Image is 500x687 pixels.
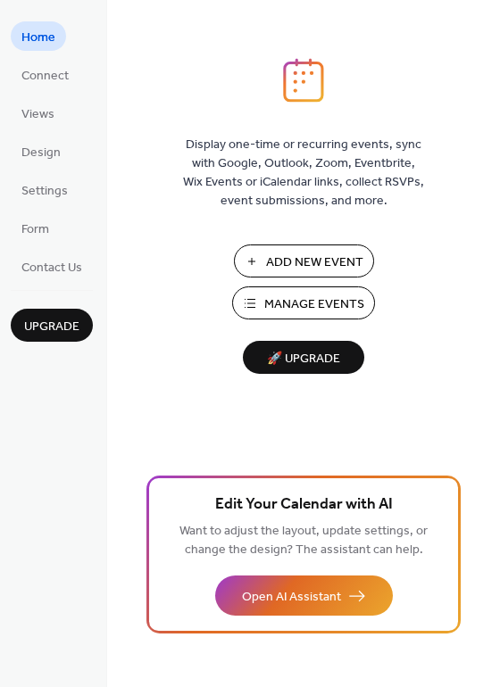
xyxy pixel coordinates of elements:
[21,182,68,201] span: Settings
[21,29,55,47] span: Home
[179,519,428,562] span: Want to adjust the layout, update settings, or change the design? The assistant can help.
[215,492,393,517] span: Edit Your Calendar with AI
[21,220,49,239] span: Form
[11,252,93,281] a: Contact Us
[264,295,364,314] span: Manage Events
[266,253,363,272] span: Add New Event
[11,21,66,51] a: Home
[11,213,60,243] a: Form
[24,318,79,336] span: Upgrade
[242,588,341,607] span: Open AI Assistant
[183,136,424,211] span: Display one-time or recurring events, sync with Google, Outlook, Zoom, Eventbrite, Wix Events or ...
[11,60,79,89] a: Connect
[21,105,54,124] span: Views
[254,347,354,371] span: 🚀 Upgrade
[11,175,79,204] a: Settings
[243,341,364,374] button: 🚀 Upgrade
[232,286,375,319] button: Manage Events
[11,309,93,342] button: Upgrade
[21,259,82,277] span: Contact Us
[234,244,374,277] button: Add New Event
[215,575,393,616] button: Open AI Assistant
[283,58,324,103] img: logo_icon.svg
[11,98,65,128] a: Views
[21,67,69,86] span: Connect
[21,144,61,162] span: Design
[11,137,71,166] a: Design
